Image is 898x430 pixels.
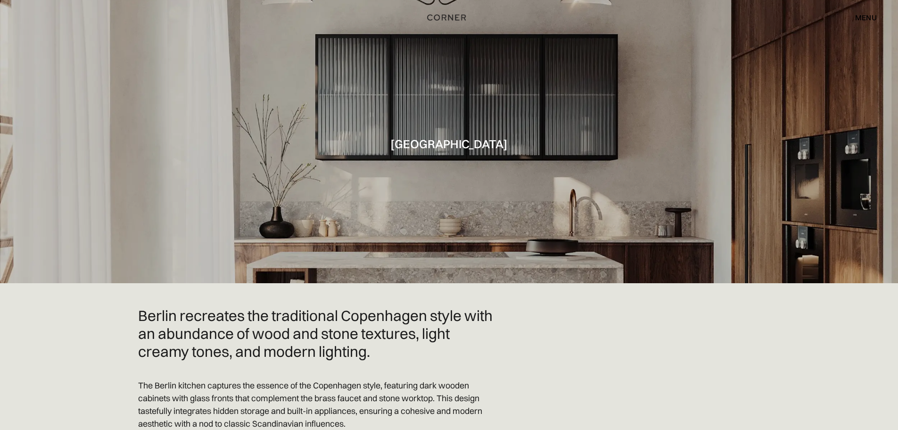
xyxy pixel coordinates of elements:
[390,137,508,150] h1: [GEOGRAPHIC_DATA]
[417,11,481,24] a: home
[846,9,877,25] div: menu
[138,307,496,360] h2: Berlin recreates the traditional Copenhagen style with an abundance of wood and stone textures, l...
[138,379,496,430] p: The Berlin kitchen captures the essence of the Copenhagen style, featuring dark wooden cabinets w...
[855,14,877,21] div: menu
